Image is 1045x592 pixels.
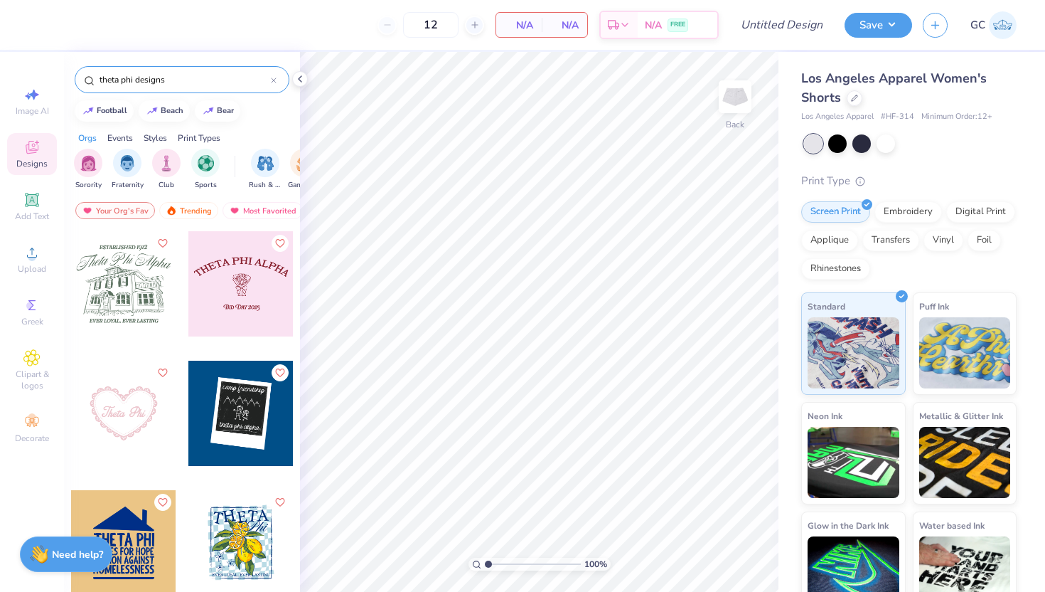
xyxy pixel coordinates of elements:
[921,111,992,123] span: Minimum Order: 12 +
[198,155,214,171] img: Sports Image
[78,132,97,144] div: Orgs
[729,11,834,39] input: Untitled Design
[801,230,858,251] div: Applique
[15,433,49,444] span: Decorate
[146,107,158,115] img: trend_line.gif
[919,299,949,314] span: Puff Ink
[119,155,135,171] img: Fraternity Image
[970,11,1017,39] a: GC
[808,427,899,498] img: Neon Ink
[191,149,220,191] button: filter button
[82,107,94,115] img: trend_line.gif
[721,83,749,111] img: Back
[15,211,49,222] span: Add Text
[223,202,303,219] div: Most Favorited
[584,558,607,571] span: 100 %
[296,155,313,171] img: Game Day Image
[801,70,987,106] span: Los Angeles Apparel Women's Shorts
[249,149,282,191] button: filter button
[80,155,97,171] img: Sorority Image
[159,155,174,171] img: Club Image
[18,263,46,275] span: Upload
[139,100,190,122] button: beach
[801,258,870,280] div: Rhinestones
[403,12,459,38] input: – –
[881,111,914,123] span: # HF-314
[191,149,220,191] div: filter for Sports
[152,149,181,191] div: filter for Club
[154,235,171,252] button: Like
[801,201,870,223] div: Screen Print
[968,230,1001,251] div: Foil
[808,317,899,388] img: Standard
[919,427,1011,498] img: Metallic & Glitter Ink
[75,180,102,191] span: Sorority
[178,132,220,144] div: Print Types
[862,230,919,251] div: Transfers
[154,364,171,381] button: Like
[112,180,144,191] span: Fraternity
[989,11,1017,39] img: George Charles
[82,206,93,216] img: most_fav.gif
[923,230,963,251] div: Vinyl
[107,132,133,144] div: Events
[919,317,1011,388] img: Puff Ink
[74,149,102,191] div: filter for Sorority
[229,206,240,216] img: most_fav.gif
[801,173,1017,189] div: Print Type
[726,118,744,131] div: Back
[195,180,217,191] span: Sports
[288,149,321,191] div: filter for Game Day
[670,20,685,30] span: FREE
[217,107,234,115] div: bear
[801,111,874,123] span: Los Angeles Apparel
[152,149,181,191] button: filter button
[16,105,49,117] span: Image AI
[52,548,103,561] strong: Need help?
[257,155,274,171] img: Rush & Bid Image
[75,202,155,219] div: Your Org's Fav
[919,518,985,533] span: Water based Ink
[203,107,214,115] img: trend_line.gif
[112,149,144,191] button: filter button
[808,408,842,423] span: Neon Ink
[159,180,174,191] span: Club
[808,518,889,533] span: Glow in the Dark Ink
[288,149,321,191] button: filter button
[550,18,579,33] span: N/A
[21,316,43,327] span: Greek
[874,201,942,223] div: Embroidery
[166,206,177,216] img: trending.gif
[272,494,289,511] button: Like
[195,100,240,122] button: bear
[808,299,845,314] span: Standard
[505,18,533,33] span: N/A
[7,369,57,391] span: Clipart & logos
[288,180,321,191] span: Game Day
[970,17,985,33] span: GC
[249,180,282,191] span: Rush & Bid
[159,202,218,219] div: Trending
[161,107,183,115] div: beach
[919,408,1003,423] span: Metallic & Glitter Ink
[74,149,102,191] button: filter button
[249,149,282,191] div: filter for Rush & Bid
[16,158,48,169] span: Designs
[272,364,289,381] button: Like
[946,201,1015,223] div: Digital Print
[75,100,134,122] button: football
[272,235,289,252] button: Like
[154,494,171,511] button: Like
[144,132,167,144] div: Styles
[845,13,912,38] button: Save
[98,73,271,87] input: Try "Alpha"
[97,107,127,115] div: football
[645,18,662,33] span: N/A
[112,149,144,191] div: filter for Fraternity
